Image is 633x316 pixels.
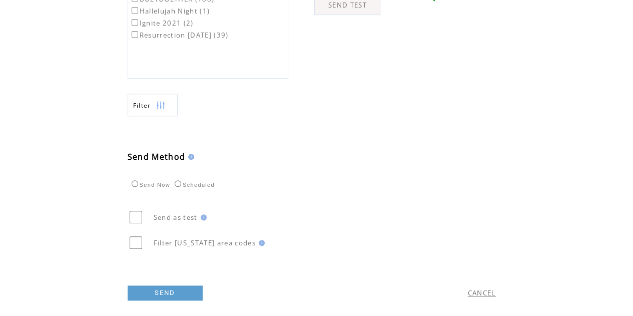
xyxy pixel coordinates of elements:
[154,213,198,222] span: Send as test
[154,238,256,247] span: Filter [US_STATE] area codes
[128,151,186,162] span: Send Method
[198,214,207,220] img: help.gif
[129,182,170,188] label: Send Now
[468,288,496,297] a: CANCEL
[132,180,138,187] input: Send Now
[256,240,265,246] img: help.gif
[128,285,203,300] a: SEND
[132,19,138,26] input: Ignite 2021 (2)
[172,182,215,188] label: Scheduled
[128,94,178,116] a: Filter
[130,7,210,16] label: Hallelujah Night (1)
[130,19,194,28] label: Ignite 2021 (2)
[133,101,151,110] span: Show filters
[130,31,229,40] label: Resurrection [DATE] (39)
[185,154,194,160] img: help.gif
[132,31,138,38] input: Resurrection [DATE] (39)
[175,180,181,187] input: Scheduled
[132,7,138,14] input: Hallelujah Night (1)
[156,94,165,117] img: filters.png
